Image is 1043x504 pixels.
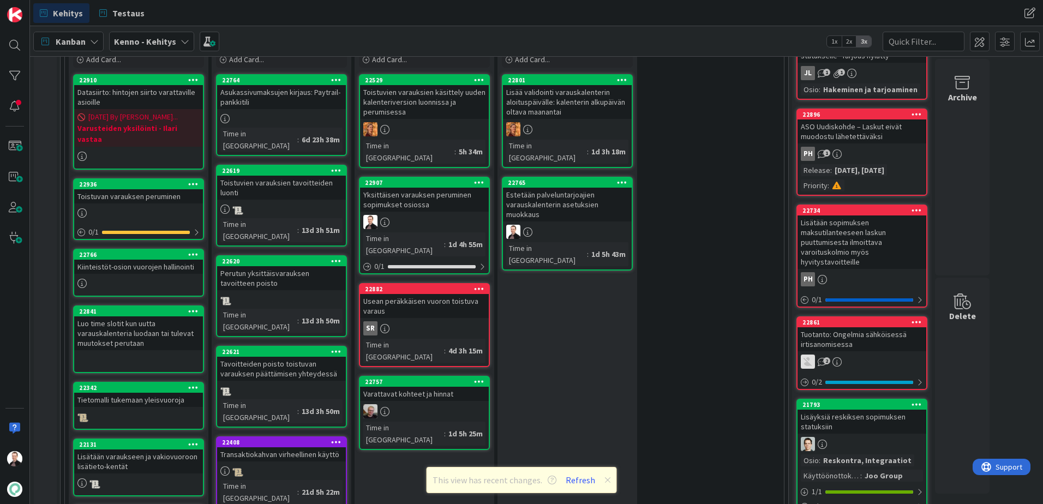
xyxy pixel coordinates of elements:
[217,347,346,357] div: 22621
[299,486,343,498] div: 21d 5h 22m
[79,251,203,259] div: 22766
[74,85,203,109] div: Datasiirto: hintojen siirto varattaville asioille
[801,437,815,451] img: TT
[502,177,633,271] a: 22765Estetään palveluntarjoajien varauskalenterin asetuksien muokkausVPTime in [GEOGRAPHIC_DATA]:...
[801,272,815,286] div: PH
[819,454,820,466] span: :
[88,226,99,238] span: 0 / 1
[454,146,456,158] span: :
[823,69,830,76] span: 1
[456,146,485,158] div: 5h 34m
[217,166,346,176] div: 22619
[217,75,346,85] div: 22764
[299,315,343,327] div: 13d 3h 50m
[796,109,927,196] a: 22896ASO Uudiskohde – Laskut eivät muodostu lähetettäväksiPHRelease:[DATE], [DATE]Priority:
[801,355,815,369] img: TH
[74,316,203,350] div: Luo time slotit kun uutta varauskalenteria luodaan tai tulevat muutokset perutaan
[217,75,346,109] div: 22764Asukassivumaksujen kirjaus: Paytrail-pankkitili
[862,470,906,482] div: Joo Group
[299,134,343,146] div: 6d 23h 38m
[796,205,927,308] a: 22734Lisätään sopimuksen maksutilanteeseen laskun puuttumisesta ilmoittava varoituskolmio myös hy...
[216,346,347,428] a: 22621Tavoitteiden poisto toistuvan varauksen päättämisen yhteydessäTime in [GEOGRAPHIC_DATA]:13d ...
[812,486,822,497] span: 1 / 1
[220,399,297,423] div: Time in [GEOGRAPHIC_DATA]
[360,122,489,136] div: TL
[515,55,550,64] span: Add Card...
[73,74,204,170] a: 22910Datasiirto: hintojen siirto varattaville asioille[DATE] By [PERSON_NAME]...Varusteiden yksil...
[297,315,299,327] span: :
[802,111,926,118] div: 22896
[73,382,204,430] a: 22342Tietomalli tukemaan yleisvuoroja
[796,316,927,390] a: 22861Tuotanto: Ongelmia sähköisessä irtisanomisessaTH0/2
[79,76,203,84] div: 22910
[217,357,346,381] div: Tavoitteiden poisto toistuvan varauksen päättämisen yhteydessä
[217,447,346,461] div: Transaktiokahvan virheellinen käyttö
[74,75,203,85] div: 22910
[446,428,485,440] div: 1d 5h 25m
[860,470,862,482] span: :
[798,206,926,215] div: 22734
[820,454,914,466] div: Reskontra, Integraatiot
[216,165,347,247] a: 22619Toistuvien varauksien tavoitteiden luontiTime in [GEOGRAPHIC_DATA]:13d 3h 51m
[801,454,819,466] div: Osio
[506,122,520,136] img: TL
[297,405,299,417] span: :
[363,232,444,256] div: Time in [GEOGRAPHIC_DATA]
[363,422,444,446] div: Time in [GEOGRAPHIC_DATA]
[798,293,926,307] div: 0/1
[79,384,203,392] div: 22342
[222,439,346,446] div: 22408
[74,449,203,473] div: Lisätään varaukseen ja vakiovuoroon lisätieto-kentät
[801,83,819,95] div: Osio
[297,224,299,236] span: :
[360,284,489,294] div: 22882
[79,441,203,448] div: 22131
[798,400,926,434] div: 21793Lisäyksiä reskiksen sopimuksen statuksiin
[948,91,977,104] div: Archive
[798,119,926,143] div: ASO Uudiskohde – Laskut eivät muodostu lähetettäväksi
[365,378,489,386] div: 22757
[446,238,485,250] div: 1d 4h 55m
[299,405,343,417] div: 13d 3h 50m
[883,32,964,51] input: Quick Filter...
[798,272,926,286] div: PH
[220,480,297,504] div: Time in [GEOGRAPHIC_DATA]
[798,327,926,351] div: Tuotanto: Ongelmia sähköisessä irtisanomisessa
[587,146,589,158] span: :
[827,36,842,47] span: 1x
[88,111,178,123] span: [DATE] By [PERSON_NAME]...
[798,206,926,269] div: 22734Lisätään sopimuksen maksutilanteeseen laskun puuttumisesta ilmoittava varoituskolmio myös hy...
[229,55,264,64] span: Add Card...
[79,308,203,315] div: 22841
[93,3,151,23] a: Testaus
[798,215,926,269] div: Lisätään sopimuksen maksutilanteeseen laskun puuttumisesta ilmoittava varoituskolmio myös hyvitys...
[360,377,489,401] div: 22757Varattavat kohteet ja hinnat
[74,260,203,274] div: Kiinteistöt-osion vuorojen hallinointi
[372,55,407,64] span: Add Card...
[801,470,860,482] div: Käyttöönottokriittisyys
[360,85,489,119] div: Toistuvien varauksien käsittely uuden kalenteriversion luonnissa ja perumisessa
[365,179,489,187] div: 22907
[360,188,489,212] div: Yksittäisen varauksen peruminen sopimukset osiossa
[503,225,632,239] div: VP
[798,437,926,451] div: TT
[360,75,489,85] div: 22529
[508,76,632,84] div: 22801
[216,255,347,337] a: 22620Perutun yksittäisvarauksen tavoitteen poistoTime in [GEOGRAPHIC_DATA]:13d 3h 50m
[74,383,203,407] div: 22342Tietomalli tukemaan yleisvuoroja
[503,188,632,221] div: Estetään palveluntarjoajien varauskalenterin asetuksien muokkaus
[74,225,203,239] div: 0/1
[359,177,490,274] a: 22907Yksittäisen varauksen peruminen sopimukset osiossaVPTime in [GEOGRAPHIC_DATA]:1d 4h 55m0/1
[220,309,297,333] div: Time in [GEOGRAPHIC_DATA]
[114,36,176,47] b: Kenno - Kehitys
[587,248,589,260] span: :
[297,486,299,498] span: :
[503,85,632,119] div: Lisää validointi varauskalenterin aloituspäivälle: kalenterin alkupäivän oltava maanantai
[217,176,346,200] div: Toistuvien varauksien tavoitteiden luonti
[217,437,346,447] div: 22408
[812,294,822,305] span: 0 / 1
[360,377,489,387] div: 22757
[506,242,587,266] div: Time in [GEOGRAPHIC_DATA]
[801,164,830,176] div: Release
[802,401,926,409] div: 21793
